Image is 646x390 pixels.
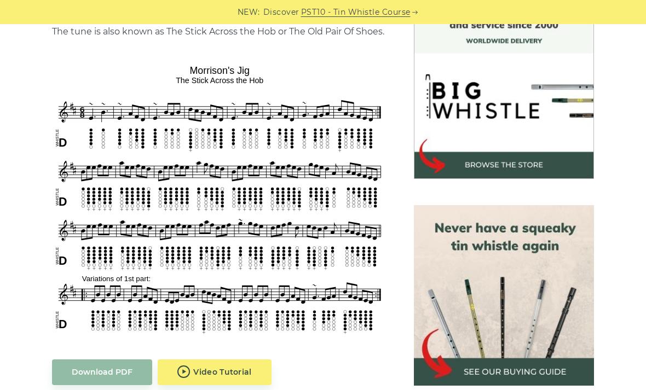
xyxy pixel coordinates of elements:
a: Video Tutorial [158,359,272,385]
span: NEW: [238,6,260,19]
a: PST10 - Tin Whistle Course [301,6,411,19]
img: Morrison's Jig Tin Whistle Tabs & Sheet Music [52,61,387,337]
span: Discover [263,6,299,19]
a: Download PDF [52,359,152,385]
img: tin whistle buying guide [414,205,594,385]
